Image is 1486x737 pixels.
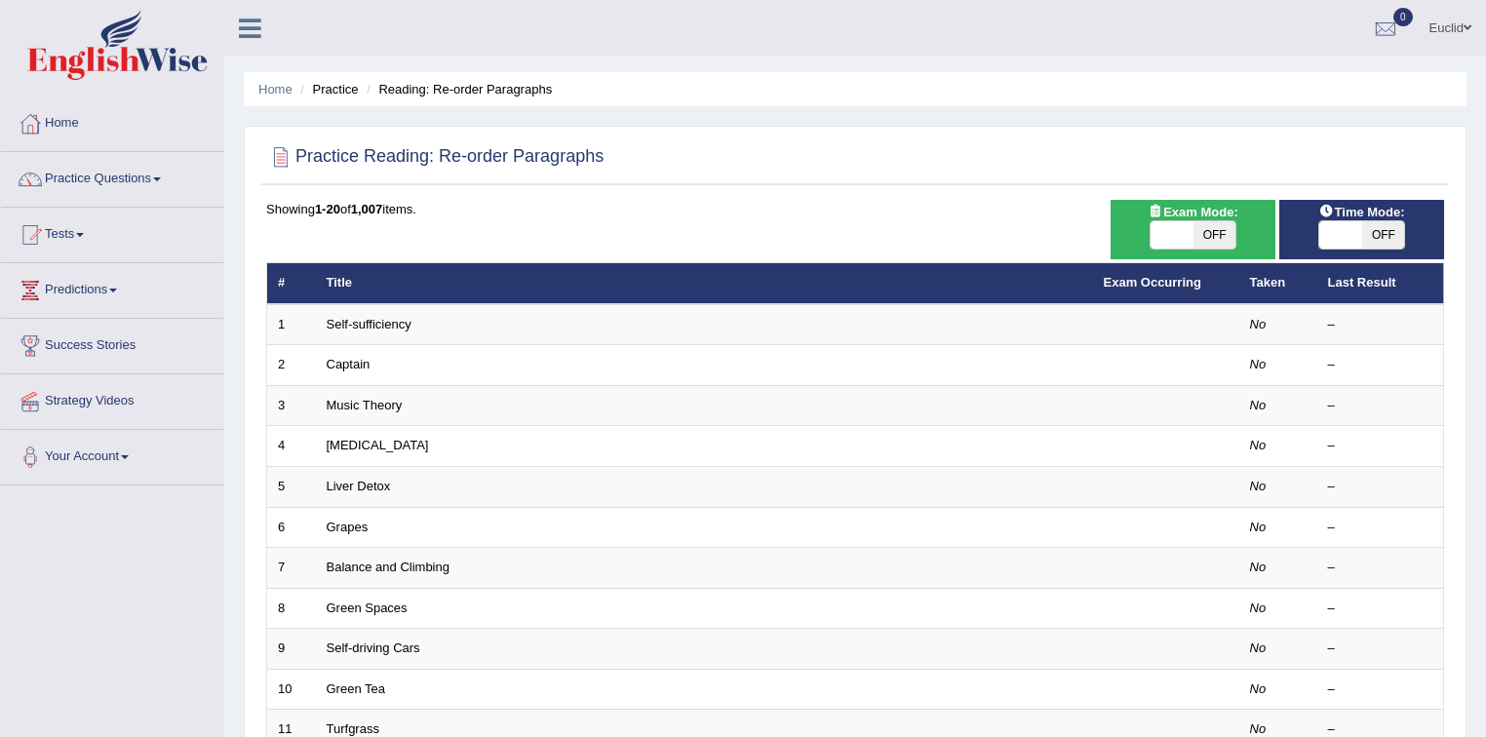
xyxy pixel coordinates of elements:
[1362,221,1405,249] span: OFF
[1250,721,1267,736] em: No
[351,202,383,216] b: 1,007
[1,374,223,423] a: Strategy Videos
[362,80,552,98] li: Reading: Re-order Paragraphs
[1250,560,1267,574] em: No
[267,385,316,426] td: 3
[1328,316,1433,334] div: –
[327,357,371,371] a: Captain
[1250,317,1267,331] em: No
[1317,263,1444,304] th: Last Result
[267,345,316,386] td: 2
[1,152,223,201] a: Practice Questions
[1,97,223,145] a: Home
[267,588,316,629] td: 8
[327,601,408,615] a: Green Spaces
[1111,200,1275,259] div: Show exams occurring in exams
[1193,221,1236,249] span: OFF
[267,669,316,710] td: 10
[1250,520,1267,534] em: No
[1140,202,1245,222] span: Exam Mode:
[1328,680,1433,699] div: –
[1250,681,1267,696] em: No
[267,304,316,345] td: 1
[1328,559,1433,577] div: –
[327,560,450,574] a: Balance and Climbing
[267,629,316,670] td: 9
[1393,8,1413,26] span: 0
[1328,478,1433,496] div: –
[1328,600,1433,618] div: –
[266,200,1444,218] div: Showing of items.
[1311,202,1413,222] span: Time Mode:
[1328,356,1433,374] div: –
[1104,275,1201,290] a: Exam Occurring
[267,263,316,304] th: #
[1250,479,1267,493] em: No
[1,208,223,256] a: Tests
[1,263,223,312] a: Predictions
[266,142,604,172] h2: Practice Reading: Re-order Paragraphs
[1,430,223,479] a: Your Account
[267,548,316,589] td: 7
[315,202,340,216] b: 1-20
[1328,519,1433,537] div: –
[1250,357,1267,371] em: No
[316,263,1093,304] th: Title
[327,317,411,331] a: Self-sufficiency
[1250,601,1267,615] em: No
[267,467,316,508] td: 5
[295,80,358,98] li: Practice
[1328,437,1433,455] div: –
[327,640,420,655] a: Self-driving Cars
[327,721,379,736] a: Turfgrass
[1,319,223,368] a: Success Stories
[1250,640,1267,655] em: No
[1328,397,1433,415] div: –
[1250,438,1267,452] em: No
[1239,263,1317,304] th: Taken
[267,507,316,548] td: 6
[327,398,403,412] a: Music Theory
[327,681,385,696] a: Green Tea
[327,479,391,493] a: Liver Detox
[267,426,316,467] td: 4
[327,438,429,452] a: [MEDICAL_DATA]
[327,520,369,534] a: Grapes
[258,82,293,97] a: Home
[1328,640,1433,658] div: –
[1250,398,1267,412] em: No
